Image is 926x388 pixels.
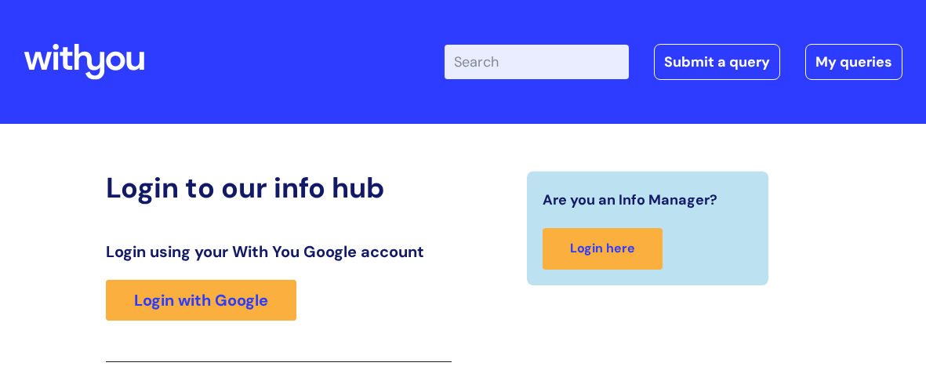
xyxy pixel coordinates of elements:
[106,171,452,205] h2: Login to our info hub
[543,187,717,212] span: Are you an Info Manager?
[543,228,663,270] a: Login here
[654,44,780,80] a: Submit a query
[445,45,629,79] input: Search
[106,280,296,321] a: Login with Google
[805,44,902,80] a: My queries
[106,242,452,261] h3: Login using your With You Google account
